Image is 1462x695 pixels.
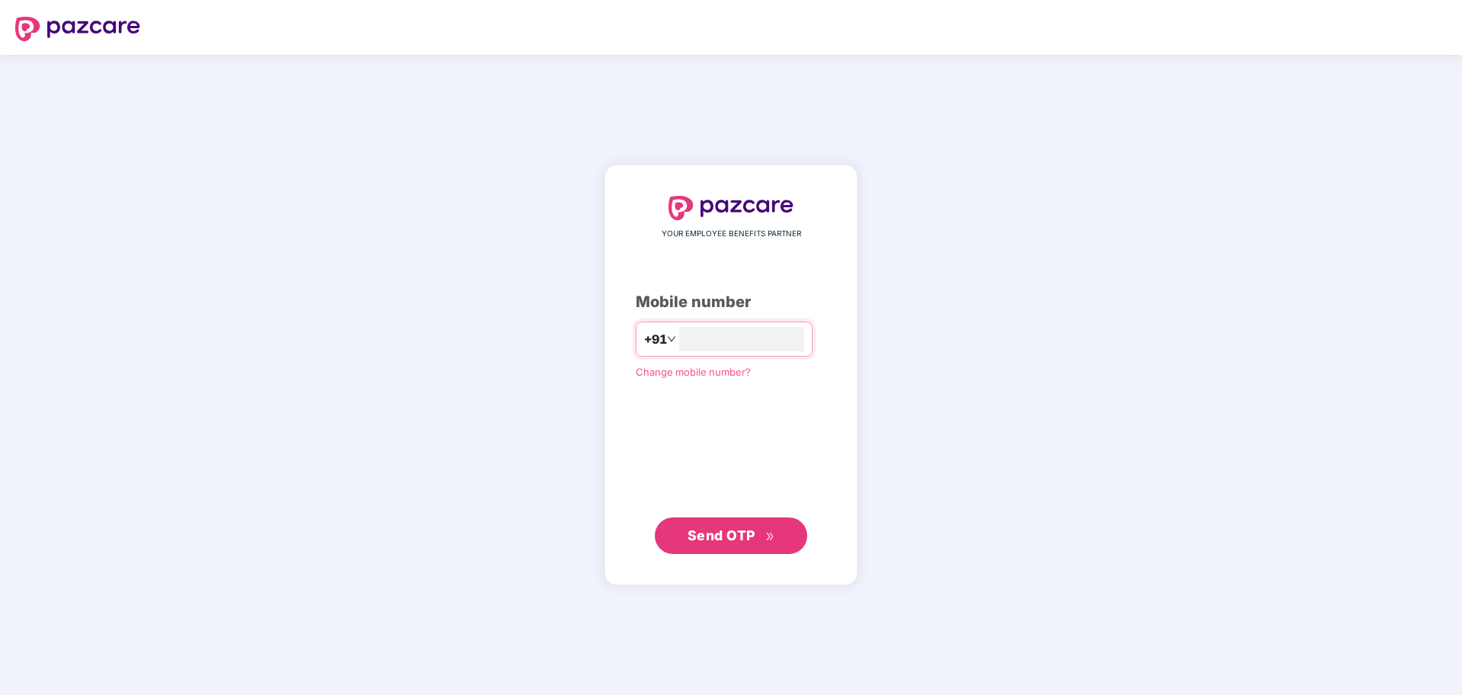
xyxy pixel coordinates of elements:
[688,527,755,543] span: Send OTP
[655,517,807,554] button: Send OTPdouble-right
[644,330,667,349] span: +91
[765,532,775,542] span: double-right
[15,17,140,41] img: logo
[662,228,801,240] span: YOUR EMPLOYEE BENEFITS PARTNER
[636,366,751,378] a: Change mobile number?
[668,196,794,220] img: logo
[636,290,826,314] div: Mobile number
[667,335,676,344] span: down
